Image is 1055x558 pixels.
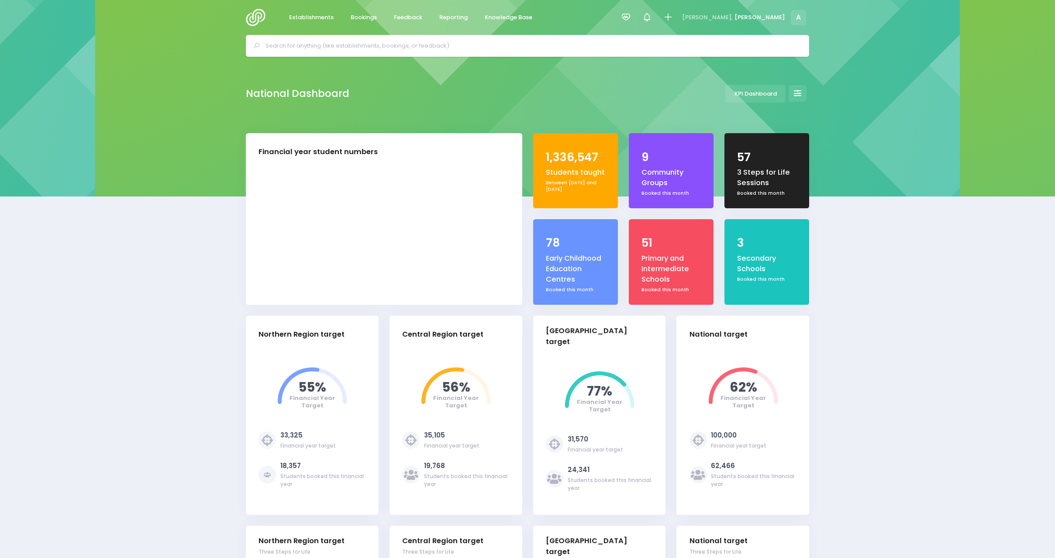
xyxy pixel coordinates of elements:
[424,472,510,488] div: Students booked this financial year
[265,39,797,52] input: Search for anything (like establishments, bookings, or feedback)
[246,9,271,26] img: Logo
[546,326,646,348] div: [GEOGRAPHIC_DATA] target
[641,190,701,197] div: Booked this month
[280,431,303,440] a: 33,325
[568,465,590,474] a: 24,341
[402,536,483,547] div: Central Region target
[343,9,384,26] a: Bookings
[485,13,532,22] span: Knowledge Base
[546,253,605,285] div: Early Childhood Education Centres
[402,329,483,340] div: Central Region target
[351,13,377,22] span: Bookings
[641,253,701,285] div: Primary and Intermediate Schools
[402,548,483,556] div: Three Steps for Life
[546,167,605,178] div: Students taught
[394,13,422,22] span: Feedback
[568,476,653,492] div: Students booked this financial year
[546,149,605,166] div: 1,336,547
[711,461,735,470] a: 62,466
[424,442,479,450] div: Financial year target
[386,9,429,26] a: Feedback
[737,276,796,283] div: Booked this month
[546,536,646,558] div: [GEOGRAPHIC_DATA] target
[711,472,796,488] div: Students booked this financial year
[641,149,701,166] div: 9
[259,147,378,158] div: Financial year student numbers
[641,286,701,293] div: Booked this month
[711,442,766,450] div: Financial year target
[259,536,345,547] div: Northern Region target
[282,9,341,26] a: Establishments
[568,434,588,444] a: 31,570
[280,472,366,488] div: Students booked this financial year
[682,13,733,22] span: [PERSON_NAME],
[432,9,475,26] a: Reporting
[734,13,785,22] span: [PERSON_NAME]
[690,548,748,556] div: Three Steps for Life
[289,13,334,22] span: Establishments
[690,536,748,547] div: National target
[280,461,301,470] a: 18,357
[711,431,737,440] a: 100,000
[546,179,605,193] div: Between [DATE] and [DATE]
[546,234,605,251] div: 78
[424,461,445,470] a: 19,768
[424,431,445,440] a: 35,105
[280,442,336,450] div: Financial year target
[737,167,796,189] div: 3 Steps for Life Sessions
[641,167,701,189] div: Community Groups
[737,190,796,197] div: Booked this month
[246,88,349,100] h2: National Dashboard
[259,329,345,340] div: Northern Region target
[737,149,796,166] div: 57
[641,234,701,251] div: 51
[791,10,806,25] span: A
[546,286,605,293] div: Booked this month
[737,234,796,251] div: 3
[439,13,468,22] span: Reporting
[690,329,748,340] div: National target
[737,253,796,275] div: Secondary Schools
[259,548,345,556] div: Three Steps for Life
[477,9,539,26] a: Knowledge Base
[725,85,786,103] a: KPI Dashboard
[568,446,623,454] div: Financial year target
